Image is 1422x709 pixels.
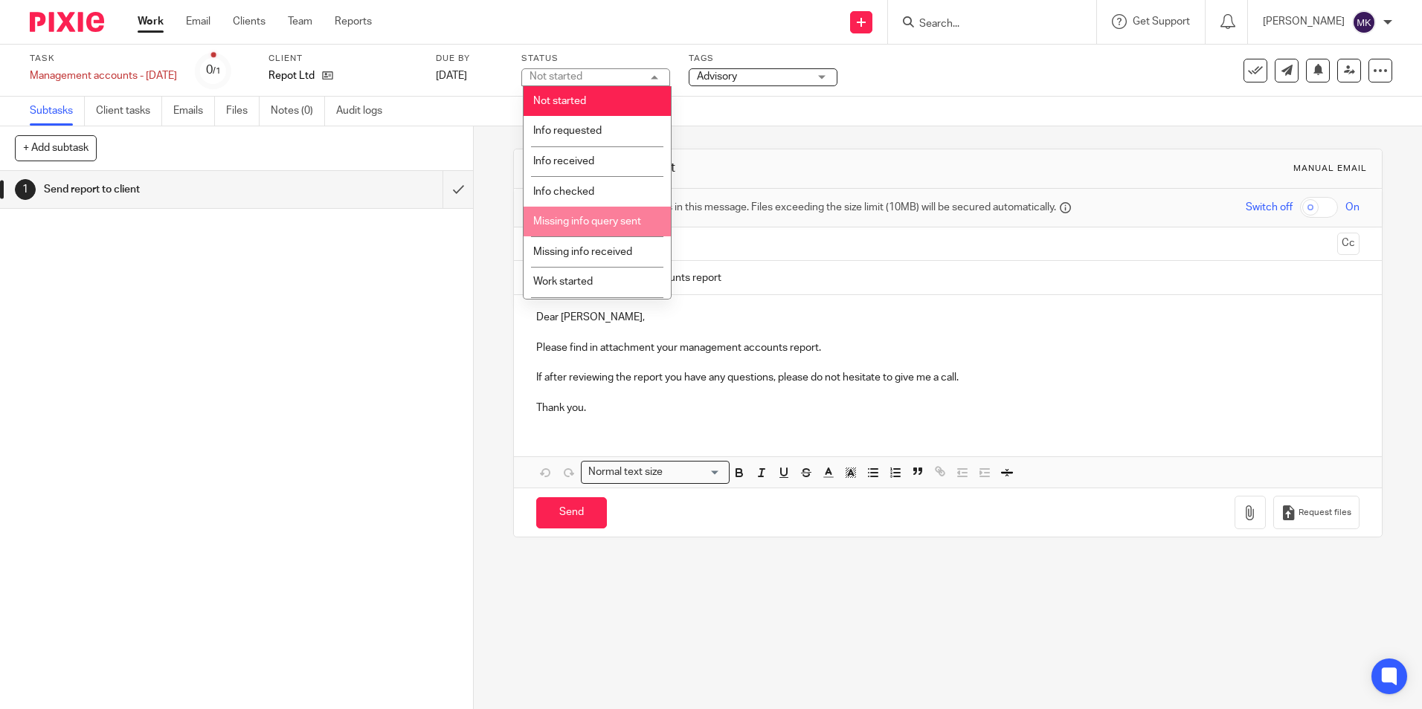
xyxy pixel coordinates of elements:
span: On [1345,200,1360,215]
label: Status [521,53,670,65]
a: Emails [173,97,215,126]
label: Tags [689,53,837,65]
span: Info checked [533,187,594,197]
img: Pixie [30,12,104,32]
small: /1 [213,67,221,75]
span: Info received [533,156,594,166]
div: Management accounts - August 2025 [30,68,177,83]
p: [PERSON_NAME] [1263,14,1345,29]
p: If after reviewing the report you have any questions, please do not hesitate to give me a call. [536,370,1359,385]
label: Due by [436,53,503,65]
a: Notes (0) [271,97,325,126]
div: 1 [15,179,36,200]
a: Files [226,97,260,126]
a: Team [288,14,312,29]
p: Repot Ltd [268,68,315,83]
div: Management accounts - [DATE] [30,68,177,83]
p: Dear [PERSON_NAME], [536,310,1359,325]
span: Secure the attachments in this message. Files exceeding the size limit (10MB) will be secured aut... [559,200,1056,215]
button: Request files [1273,496,1360,529]
img: svg%3E [1352,10,1376,34]
span: Switch off [1246,200,1293,215]
button: + Add subtask [15,135,97,161]
h1: Send report to client [561,161,979,176]
input: Search [918,18,1052,31]
a: Client tasks [96,97,162,126]
label: Task [30,53,177,65]
a: Clients [233,14,266,29]
a: Subtasks [30,97,85,126]
input: Search for option [667,464,721,480]
span: [DATE] [436,71,467,81]
input: Send [536,497,607,529]
span: Get Support [1133,16,1190,27]
div: Manual email [1293,163,1367,175]
span: Advisory [697,71,737,82]
span: Missing info received [533,247,632,257]
label: Client [268,53,417,65]
a: Audit logs [336,97,393,126]
button: Cc [1337,233,1360,255]
span: Work started [533,276,593,287]
a: Work [138,14,164,29]
span: Info requested [533,126,602,136]
div: Search for option [581,461,730,484]
a: Email [186,14,210,29]
p: Please find in attachment your management accounts report. [536,340,1359,355]
span: Normal text size [585,464,666,480]
span: Not started [533,96,586,106]
span: Missing info query sent [533,216,641,227]
a: Reports [335,14,372,29]
p: Thank you. [536,401,1359,415]
span: Request files [1299,507,1351,519]
h1: Send report to client [44,178,300,201]
div: Not started [530,71,582,82]
div: 0 [206,62,221,79]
